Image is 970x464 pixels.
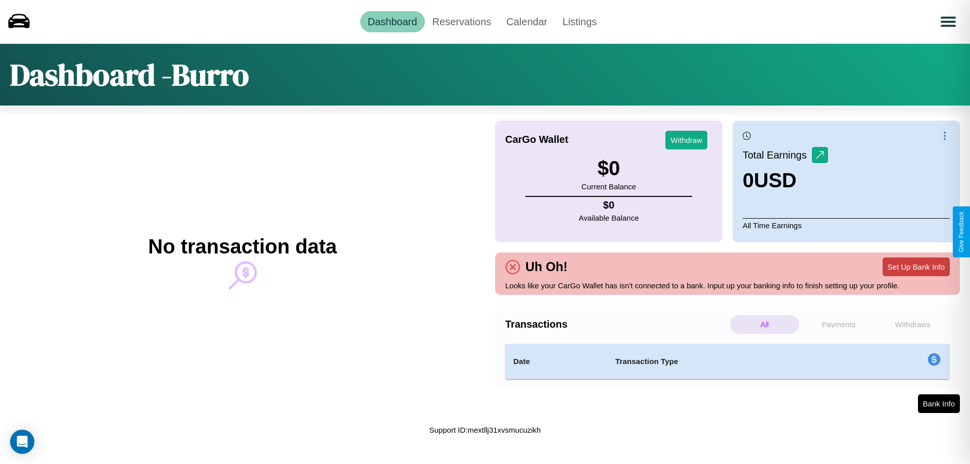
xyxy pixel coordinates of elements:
[513,355,599,368] h4: Date
[520,260,572,274] h4: Uh Oh!
[360,11,425,32] a: Dashboard
[581,180,636,193] p: Current Balance
[579,211,639,225] p: Available Balance
[878,315,947,334] p: Withdraws
[148,235,336,258] h2: No transaction data
[804,315,874,334] p: Payments
[579,199,639,211] h4: $ 0
[743,218,950,232] p: All Time Earnings
[505,134,568,145] h4: CarGo Wallet
[743,146,812,164] p: Total Earnings
[499,11,555,32] a: Calendar
[505,319,727,330] h4: Transactions
[505,279,950,292] p: Looks like your CarGo Wallet has isn't connected to a bank. Input up your banking info to finish ...
[918,394,960,413] button: Bank Info
[615,355,845,368] h4: Transaction Type
[581,157,636,180] h3: $ 0
[934,8,962,36] button: Open menu
[730,315,799,334] p: All
[958,212,965,252] div: Give Feedback
[429,423,541,437] p: Support ID: mextllj31xvsmucuzikh
[665,131,707,149] button: Withdraw
[743,169,828,192] h3: 0 USD
[425,11,499,32] a: Reservations
[505,344,950,379] table: simple table
[883,257,950,276] button: Set Up Bank Info
[10,430,34,454] div: Open Intercom Messenger
[10,54,249,95] h1: Dashboard - Burro
[555,11,604,32] a: Listings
